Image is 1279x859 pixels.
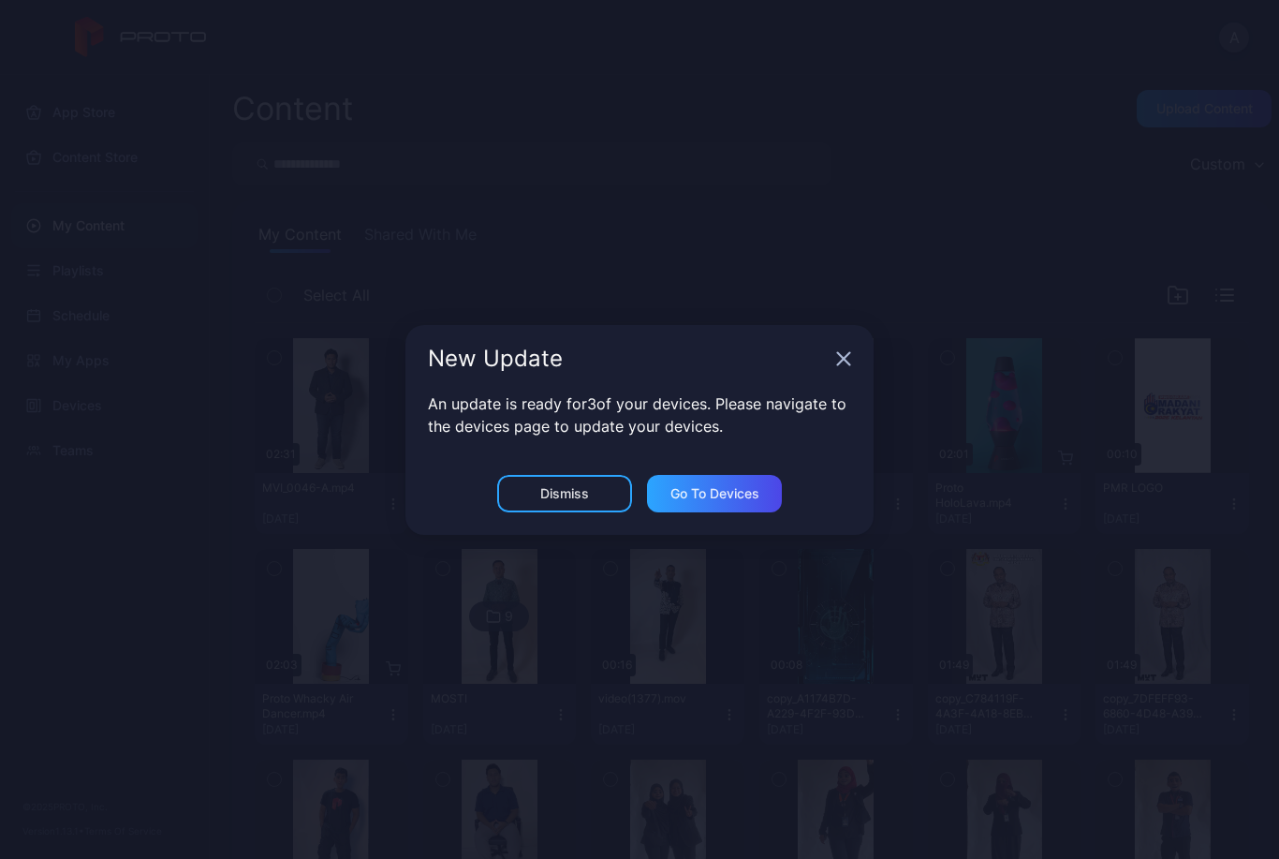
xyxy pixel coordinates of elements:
[428,392,851,437] p: An update is ready for 3 of your devices. Please navigate to the devices page to update your devi...
[540,486,589,501] div: Dismiss
[497,475,632,512] button: Dismiss
[428,348,829,370] div: New Update
[647,475,782,512] button: Go to devices
[670,486,759,501] div: Go to devices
